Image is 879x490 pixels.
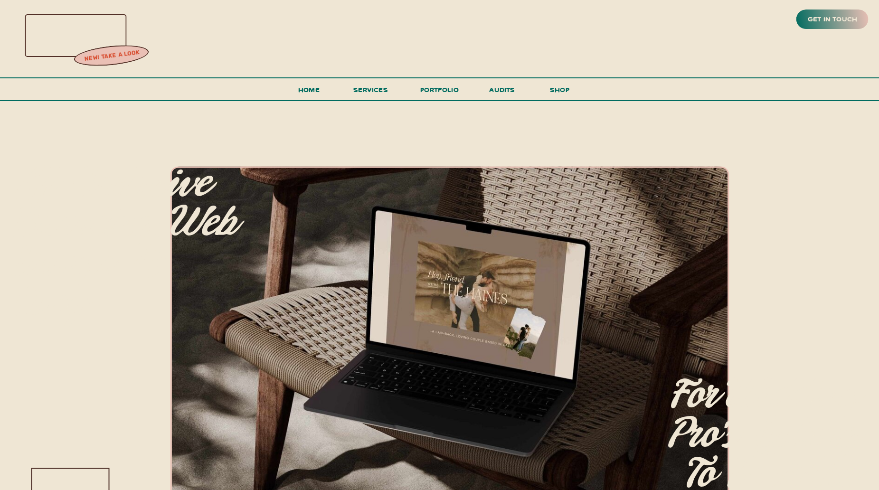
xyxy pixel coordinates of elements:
a: services [351,84,391,101]
a: Home [294,84,324,101]
a: portfolio [417,84,462,101]
span: services [353,85,388,94]
a: new! take a look [73,47,151,66]
a: get in touch [806,13,859,26]
p: All-inclusive branding, web design & copy [13,164,240,299]
a: audits [488,84,517,100]
a: shop [537,84,583,100]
